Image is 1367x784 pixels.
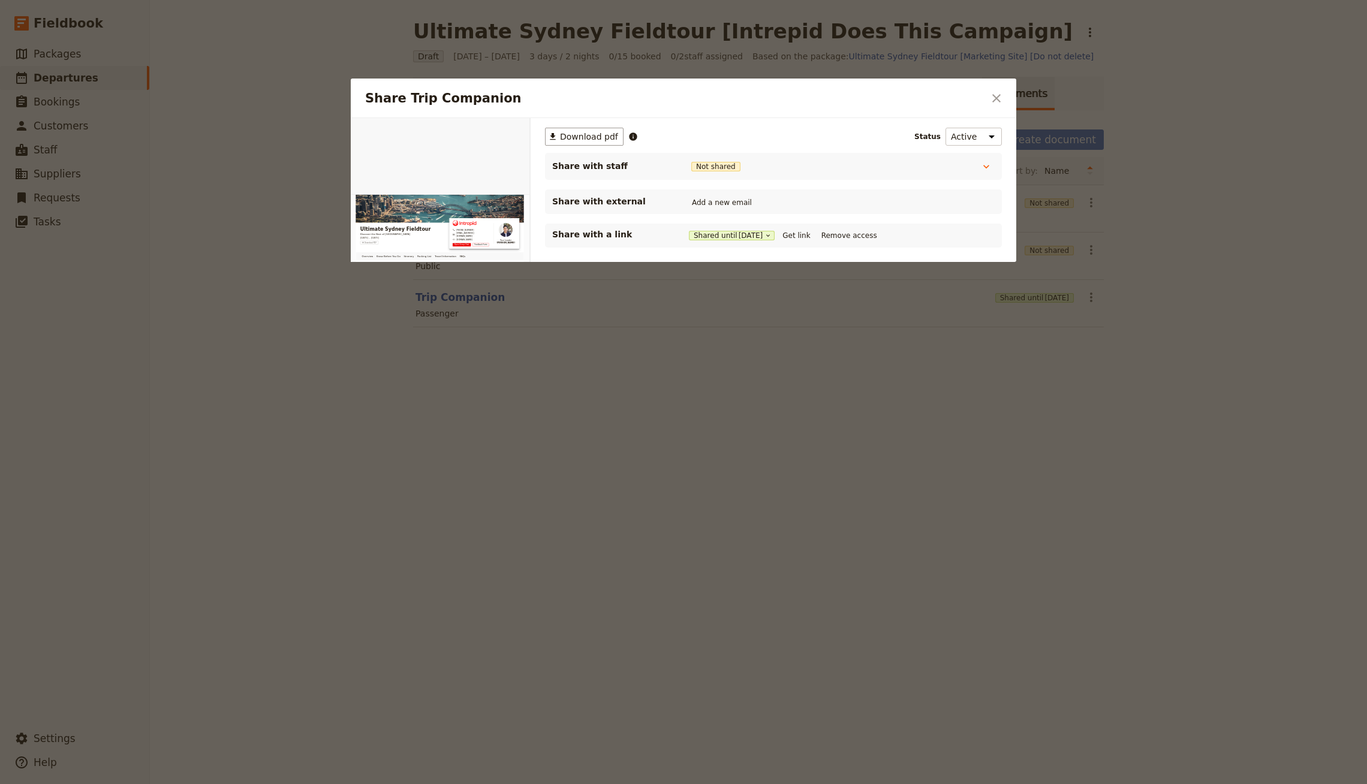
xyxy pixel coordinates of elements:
[62,416,354,438] span: everything you need to know before your Sydney tour
[401,311,433,325] span: Day 1
[914,132,941,141] span: Status
[62,416,177,426] strong: 💡 Know Before You Go:
[818,229,880,242] button: Remove access
[779,229,813,242] button: Get link
[401,328,429,338] span: [DATE]
[681,290,724,303] button: Expand all
[222,246,280,279] a: Itinerary
[439,145,599,157] a: +61 3 7043 6363
[365,89,984,107] h2: Share Trip Companion
[552,160,672,172] span: Share with staff
[453,159,599,183] span: [EMAIL_ADDRESS][DOMAIN_NAME]
[439,186,599,198] a: www.intrepidtravel.com
[43,301,180,319] strong: Trip Companion
[61,201,113,210] span: Download PDF
[946,128,1002,146] select: Status
[448,311,643,325] span: Welcome to [GEOGRAPHIC_DATA]!
[401,358,433,372] span: Day 2
[43,198,121,213] button: ​Download PDF
[545,128,624,146] button: ​Download pdf
[552,195,672,207] span: Share with external
[439,207,517,222] a: Open Group Chat
[627,188,705,200] span: Tour Leader
[401,311,716,340] button: Day 1Welcome to [GEOGRAPHIC_DATA]![DATE]
[401,375,429,385] span: [DATE]
[43,177,124,191] span: [DATE] – [DATE]
[439,110,540,134] img: Intrepid logo
[401,405,433,419] span: Day 3
[462,246,501,279] a: FAQs
[43,330,374,375] span: We’ve prepared this trip companion to accompany your tour and help you get the most out of your j...
[691,162,740,171] span: Not shared
[689,196,755,209] button: Add a new email
[43,246,106,279] a: Overview
[636,121,696,181] img: Profile
[448,358,664,372] span: Discover the Majestic Blue Mountains
[106,246,222,279] a: Know Before You Go
[453,145,530,157] span: [PHONE_NUMBER]
[43,163,345,177] p: Discover the Best of [GEOGRAPHIC_DATA]
[524,207,594,222] a: Feedback Form
[689,231,775,240] button: Shared until[DATE]
[552,228,672,240] p: Share with a link
[627,199,705,211] span: [PERSON_NAME]
[401,405,716,433] button: Day 3Bondi Beach Day[DATE]
[439,159,599,183] a: info@intrepidtravel.com
[560,131,618,143] span: Download pdf
[453,186,523,198] span: [DOMAIN_NAME]
[401,358,716,387] button: Day 2Discover the Majestic Blue Mountains[DATE]
[355,246,462,279] a: Travel Information
[448,405,544,419] span: Bondi Beach Day
[43,385,356,406] span: Think of it as your personal travel companion, designed to make your trip smooth, memorable, and ...
[401,422,429,432] span: [DATE]
[280,246,355,279] a: Packing List
[986,88,1007,108] button: Close dialog
[739,231,763,240] span: [DATE]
